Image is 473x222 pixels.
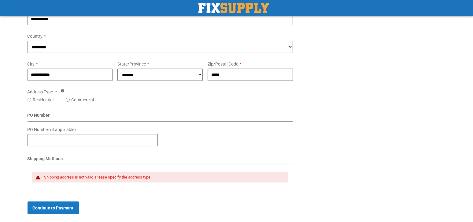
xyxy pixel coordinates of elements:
img: Fix Industrial Supply [198,3,269,13]
span: Address Type [28,89,53,94]
span: Country [28,34,43,39]
a: store logo [198,3,269,13]
div: PO Number [28,112,293,122]
span: City [28,62,35,66]
span: PO Number (if applicable) [28,127,76,132]
div: Shipping address is not valid. Please specify the address type. [44,175,283,180]
span: Zip/Postal Code [208,62,238,66]
span: State/Province [117,62,146,66]
div: Shipping Methods [28,156,293,165]
label: Commercial [71,97,94,103]
span: Continue to Payment [33,205,74,210]
label: Residential [33,97,54,103]
button: Continue to Payment [28,201,79,214]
